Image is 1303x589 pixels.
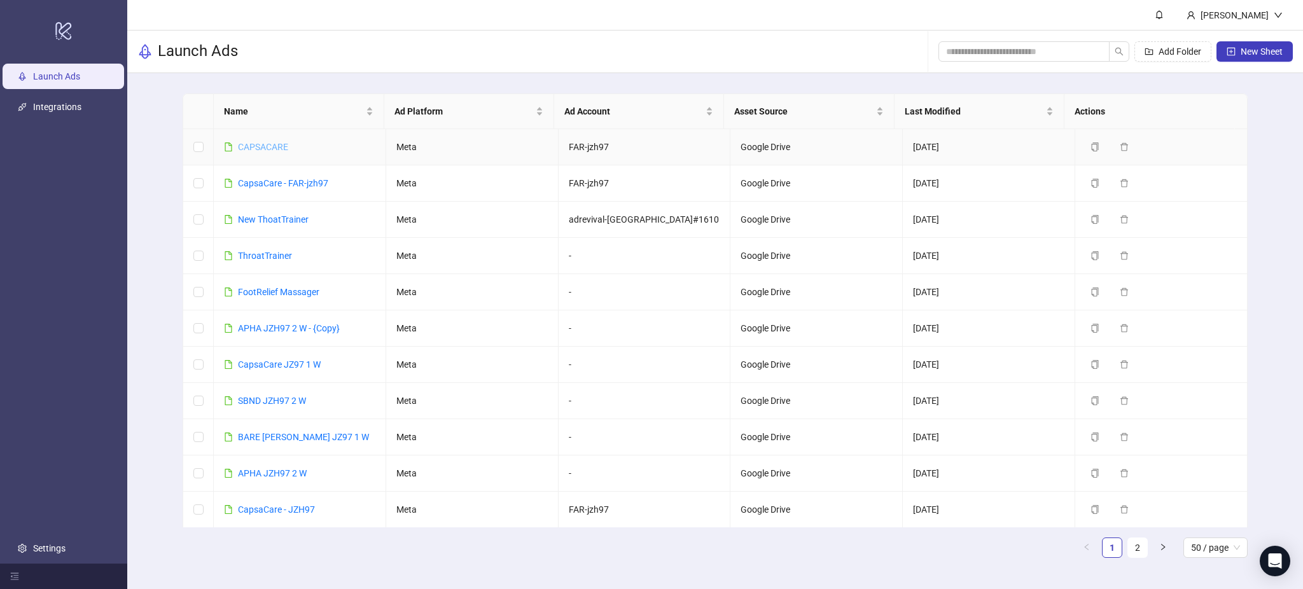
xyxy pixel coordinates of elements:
div: Open Intercom Messenger [1260,546,1290,576]
h3: Launch Ads [158,41,238,62]
td: Google Drive [730,419,903,455]
span: delete [1120,142,1129,151]
span: Asset Source [734,104,873,118]
span: delete [1120,360,1129,369]
span: file [224,142,233,151]
a: CapsaCare - FAR-jzh97 [238,178,328,188]
td: [DATE] [903,165,1075,202]
span: delete [1120,288,1129,296]
span: copy [1090,360,1099,369]
span: file [224,251,233,260]
td: Google Drive [730,383,903,419]
a: Integrations [33,102,81,112]
td: Google Drive [730,165,903,202]
span: rocket [137,44,153,59]
span: delete [1120,251,1129,260]
button: left [1077,537,1097,558]
td: Meta [386,274,559,310]
span: right [1159,543,1167,551]
a: CapsaCare JZ97 1 W [238,359,321,370]
span: delete [1120,505,1129,514]
td: Meta [386,238,559,274]
td: [DATE] [903,455,1075,492]
th: Last Modified [895,94,1064,129]
th: Ad Account [554,94,724,129]
a: SBND JZH97 2 W [238,396,306,406]
a: 1 [1103,538,1122,557]
td: Google Drive [730,274,903,310]
td: - [559,419,731,455]
a: New ThoatTrainer [238,214,309,225]
span: copy [1090,469,1099,478]
td: [DATE] [903,419,1075,455]
span: delete [1120,215,1129,224]
td: Meta [386,492,559,528]
button: right [1153,537,1173,558]
span: copy [1090,215,1099,224]
td: Google Drive [730,238,903,274]
a: APHA JZH97 2 W [238,468,307,478]
span: folder-add [1145,47,1153,56]
span: file [224,396,233,405]
td: [DATE] [903,347,1075,383]
td: FAR-jzh97 [559,492,731,528]
button: Add Folder [1134,41,1211,62]
td: Meta [386,165,559,202]
span: copy [1090,251,1099,260]
button: New Sheet [1216,41,1293,62]
div: Page Size [1183,537,1248,558]
td: [DATE] [903,383,1075,419]
span: New Sheet [1241,46,1283,57]
span: file [224,324,233,333]
a: APHA JZH97 2 W - {Copy} [238,323,340,333]
td: Meta [386,383,559,419]
span: menu-fold [10,572,19,581]
a: 2 [1128,538,1147,557]
span: search [1115,47,1124,56]
td: [DATE] [903,310,1075,347]
a: ThroatTrainer [238,251,292,261]
span: file [224,433,233,441]
span: copy [1090,396,1099,405]
span: file [224,469,233,478]
span: file [224,360,233,369]
span: bell [1155,10,1164,19]
td: Google Drive [730,347,903,383]
div: [PERSON_NAME] [1195,8,1274,22]
span: file [224,288,233,296]
th: Asset Source [724,94,894,129]
span: delete [1120,179,1129,188]
td: Google Drive [730,455,903,492]
span: file [224,505,233,514]
a: Launch Ads [33,71,80,81]
span: copy [1090,324,1099,333]
td: adrevival-[GEOGRAPHIC_DATA]#1610 [559,202,731,238]
td: Meta [386,129,559,165]
span: file [224,179,233,188]
li: Previous Page [1077,537,1097,558]
a: CAPSACARE [238,142,288,152]
td: [DATE] [903,238,1075,274]
li: 2 [1127,537,1148,558]
th: Actions [1064,94,1234,129]
a: BARE [PERSON_NAME] JZ97 1 W [238,432,369,442]
td: FAR-jzh97 [559,165,731,202]
span: copy [1090,179,1099,188]
td: FAR-jzh97 [559,129,731,165]
span: user [1187,11,1195,20]
td: Google Drive [730,492,903,528]
span: 50 / page [1191,538,1240,557]
td: [DATE] [903,274,1075,310]
li: 1 [1102,537,1122,558]
td: Meta [386,202,559,238]
li: Next Page [1153,537,1173,558]
td: - [559,274,731,310]
td: Google Drive [730,129,903,165]
td: Meta [386,455,559,492]
span: plus-square [1227,47,1236,56]
span: Ad Platform [394,104,533,118]
a: Settings [33,543,66,553]
td: Google Drive [730,202,903,238]
td: Meta [386,347,559,383]
td: - [559,383,731,419]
